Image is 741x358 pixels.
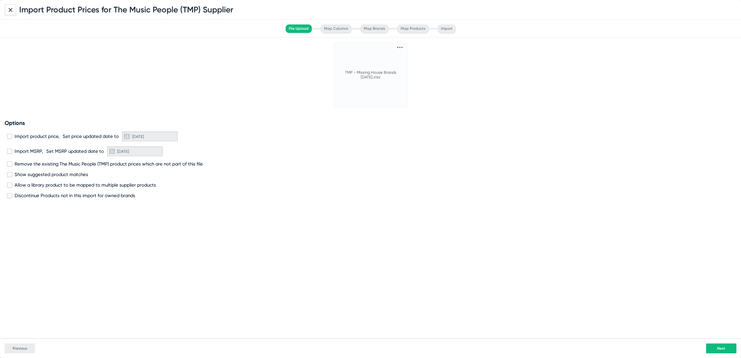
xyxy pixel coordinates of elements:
[15,134,60,139] span: Import product price,
[398,24,429,33] span: Map Products
[46,148,104,154] span: Set MSRP updated date to
[122,131,132,141] button: Open calendar
[286,24,312,33] span: File Upload
[107,146,163,156] input: MM/DD/YYYY
[15,148,43,154] span: Import MSRP,
[361,24,388,33] span: Map Brands
[122,131,178,141] input: MM/DD/YYYY
[15,161,203,167] span: Remove the existing The Music People (TMP) product prices which are not part of this file
[107,146,117,156] button: Open calendar
[717,346,725,351] span: Next
[15,182,156,188] span: Allow a library product to be mapped to multiple supplier products
[339,70,403,79] span: TMP - Missing House Brands [DATE].xlsx
[19,5,233,15] h1: Import Product Prices for The Music People (TMP) Supplier
[15,172,88,177] span: Show suggested product matches
[5,343,35,353] button: Previous
[5,120,736,126] div: Options
[15,193,135,198] span: Discontinue Products not in this import for owned brands
[13,346,27,351] span: Previous
[438,24,456,33] span: Import
[321,24,351,33] span: Map Columns
[706,343,736,353] button: Next
[63,134,119,139] span: Set price updated date to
